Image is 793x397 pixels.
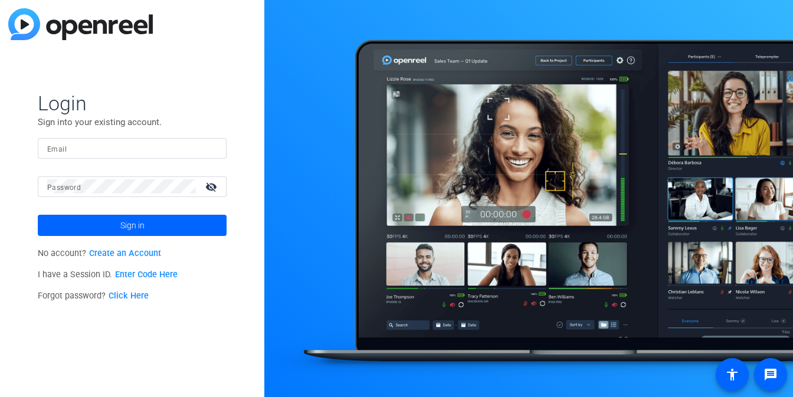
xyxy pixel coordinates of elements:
[38,270,178,280] span: I have a Session ID.
[47,145,67,153] mat-label: Email
[38,116,227,129] p: Sign into your existing account.
[8,8,153,40] img: blue-gradient.svg
[120,211,145,240] span: Sign in
[47,141,217,155] input: Enter Email Address
[38,215,227,236] button: Sign in
[38,91,227,116] span: Login
[198,178,227,195] mat-icon: visibility_off
[89,248,161,258] a: Create an Account
[115,270,178,280] a: Enter Code Here
[725,368,739,382] mat-icon: accessibility
[38,291,149,301] span: Forgot password?
[109,291,149,301] a: Click Here
[47,183,81,192] mat-label: Password
[763,368,778,382] mat-icon: message
[38,248,161,258] span: No account?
